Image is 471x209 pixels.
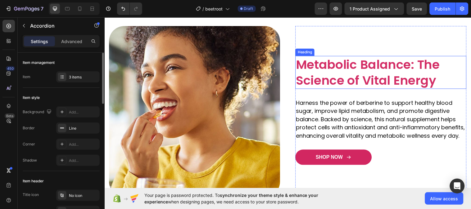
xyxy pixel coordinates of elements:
[23,60,55,65] div: Item management
[195,33,212,38] div: Heading
[144,192,343,205] span: Your page is password protected. To when designing pages, we need access to your store password.
[23,192,39,198] div: Title icon
[23,125,35,131] div: Border
[5,113,15,118] div: Beta
[2,2,46,15] button: 7
[203,6,204,12] span: /
[23,74,30,80] div: Item
[244,6,253,11] span: Draft
[41,5,43,12] p: 7
[430,2,456,15] button: Publish
[407,2,427,15] button: Save
[69,158,98,163] div: Add...
[412,6,422,11] span: Save
[6,66,15,71] div: 450
[350,6,390,12] span: 1 product assigned
[450,179,465,193] div: Open Intercom Messenger
[104,17,471,188] iframe: Design area
[23,158,37,163] div: Shadow
[30,22,83,29] p: Accordion
[23,141,35,147] div: Corner
[194,135,272,150] a: SHOP NOW
[61,38,82,45] p: Advanced
[345,2,404,15] button: 1 product assigned
[430,195,458,202] span: Allow access
[69,142,98,147] div: Add...
[195,83,367,125] p: Harness the power of berberine to support healthy blood sugar, improve lipid metabolism, and prom...
[69,109,98,115] div: Add...
[195,39,341,73] span: Metabolic Balance: The Science of Vital Energy
[69,193,98,198] div: No icon
[435,6,451,12] div: Publish
[23,95,40,100] div: Item style
[206,6,223,12] span: beetroot
[23,108,53,116] div: Background
[69,74,98,80] div: 3 items
[117,2,142,15] div: Undo/Redo
[144,193,319,204] span: synchronize your theme style & enhance your experience
[23,178,44,184] div: Item header
[69,126,98,131] div: Line
[425,192,464,205] button: Allow access
[31,38,48,45] p: Settings
[215,139,242,146] p: SHOP NOW
[5,9,179,183] img: gempages_581797582632649576-3e7d6916-d2c9-425e-9c43-9cc8d9d6d6cf.jpg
